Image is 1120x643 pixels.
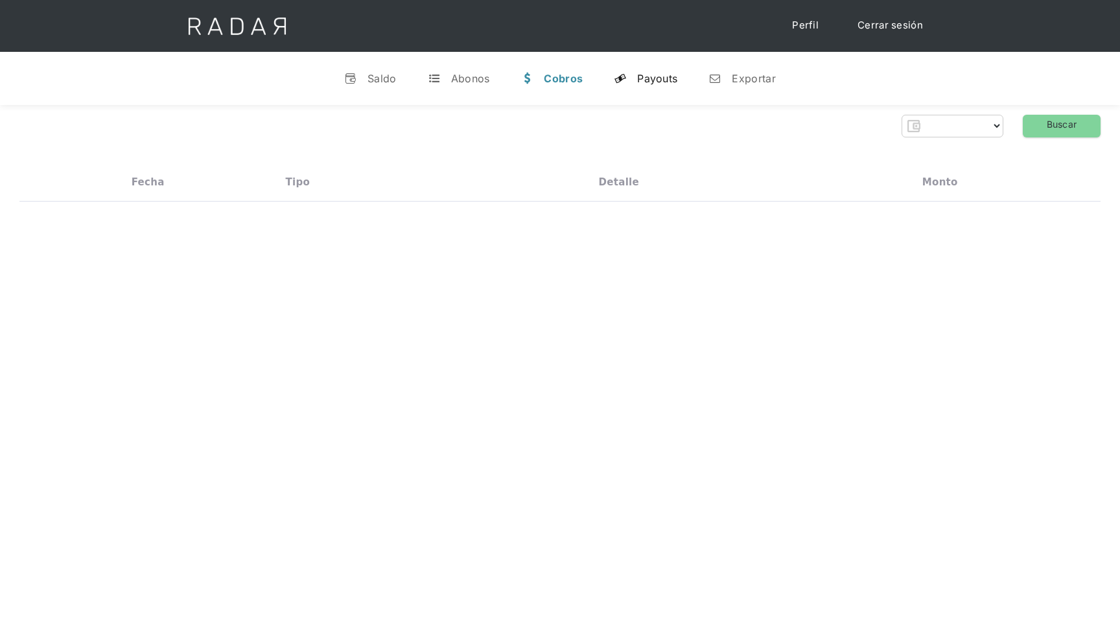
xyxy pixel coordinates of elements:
[451,72,490,85] div: Abonos
[286,176,310,188] div: Tipo
[544,72,583,85] div: Cobros
[902,115,1003,137] form: Form
[132,176,165,188] div: Fecha
[1023,115,1101,137] a: Buscar
[428,72,441,85] div: t
[520,72,533,85] div: w
[732,72,775,85] div: Exportar
[708,72,721,85] div: n
[599,176,639,188] div: Detalle
[367,72,397,85] div: Saldo
[637,72,677,85] div: Payouts
[845,13,936,38] a: Cerrar sesión
[779,13,832,38] a: Perfil
[614,72,627,85] div: y
[344,72,357,85] div: v
[922,176,958,188] div: Monto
